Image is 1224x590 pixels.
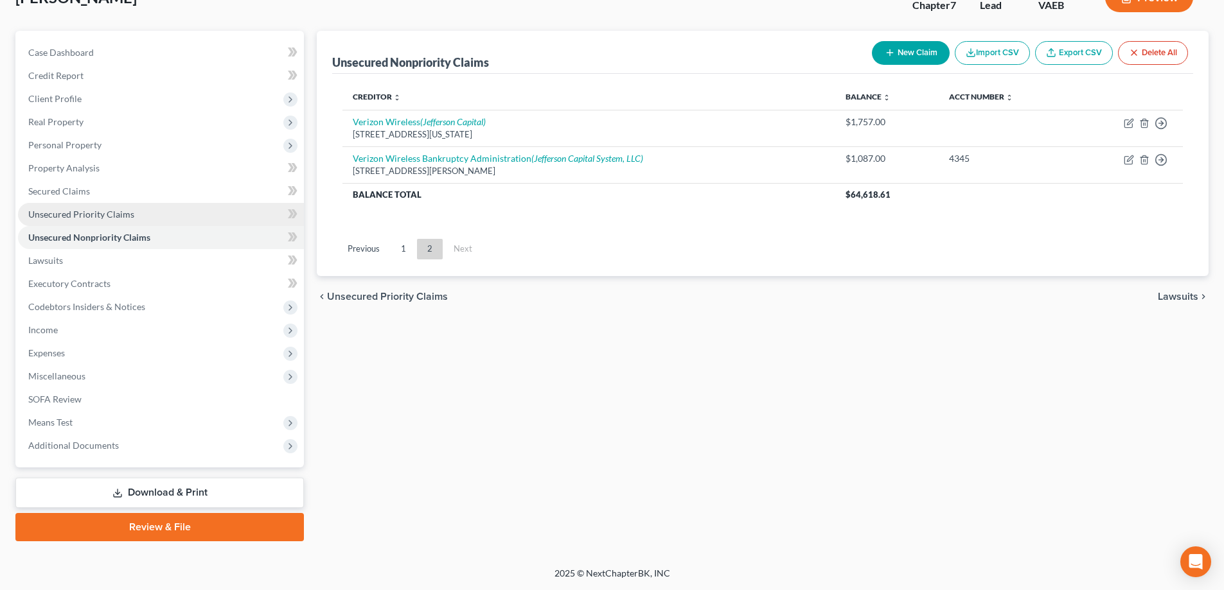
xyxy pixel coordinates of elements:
span: Client Profile [28,93,82,104]
span: Expenses [28,347,65,358]
i: unfold_more [393,94,401,101]
span: Additional Documents [28,440,119,451]
a: Verizon Wireless(Jefferson Capital) [353,116,486,127]
i: chevron_left [317,291,327,302]
span: Secured Claims [28,186,90,196]
button: Lawsuits chevron_right [1158,291,1209,302]
button: chevron_left Unsecured Priority Claims [317,291,448,302]
i: unfold_more [883,94,891,101]
div: [STREET_ADDRESS][PERSON_NAME] [353,165,824,177]
a: Download & Print [15,478,304,508]
span: Unsecured Priority Claims [28,209,134,220]
span: Miscellaneous [28,370,85,381]
span: $64,618.61 [846,189,891,200]
i: (Jefferson Capital) [420,116,486,127]
span: SOFA Review [28,394,82,404]
span: Personal Property [28,139,102,150]
span: Real Property [28,116,84,127]
div: $1,757.00 [846,116,928,128]
span: Lawsuits [28,255,63,266]
a: Acct Number unfold_more [949,92,1013,101]
span: Executory Contracts [28,278,111,289]
button: Delete All [1118,41,1188,65]
a: Creditor unfold_more [353,92,401,101]
div: Open Intercom Messenger [1180,546,1211,577]
i: unfold_more [1006,94,1013,101]
span: Property Analysis [28,162,100,173]
a: Case Dashboard [18,41,304,64]
span: Case Dashboard [28,47,94,58]
a: Review & File [15,513,304,541]
a: Lawsuits [18,249,304,272]
button: Import CSV [955,41,1030,65]
a: Export CSV [1035,41,1113,65]
a: Previous [337,239,390,259]
div: $1,087.00 [846,152,928,165]
a: 2 [417,239,443,259]
i: chevron_right [1198,291,1209,302]
a: Unsecured Nonpriority Claims [18,226,304,249]
a: Verizon Wireless Bankruptcy Administration(Jefferson Capital System, LLC) [353,153,643,164]
a: SOFA Review [18,388,304,411]
span: Codebtors Insiders & Notices [28,301,145,312]
span: Lawsuits [1158,291,1198,302]
div: 2025 © NextChapterBK, INC [246,567,979,590]
a: Secured Claims [18,180,304,203]
span: Means Test [28,417,73,428]
span: Unsecured Nonpriority Claims [28,232,150,243]
span: Credit Report [28,70,84,81]
a: 1 [391,239,416,259]
i: (Jefferson Capital System, LLC) [531,153,643,164]
a: Unsecured Priority Claims [18,203,304,226]
a: Balance unfold_more [846,92,891,101]
div: Unsecured Nonpriority Claims [332,55,489,70]
a: Property Analysis [18,157,304,180]
a: Executory Contracts [18,272,304,295]
span: Unsecured Priority Claims [327,291,448,302]
a: Credit Report [18,64,304,87]
button: New Claim [872,41,950,65]
th: Balance Total [342,183,835,206]
span: Income [28,324,58,335]
div: 4345 [949,152,1063,165]
div: [STREET_ADDRESS][US_STATE] [353,128,824,141]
